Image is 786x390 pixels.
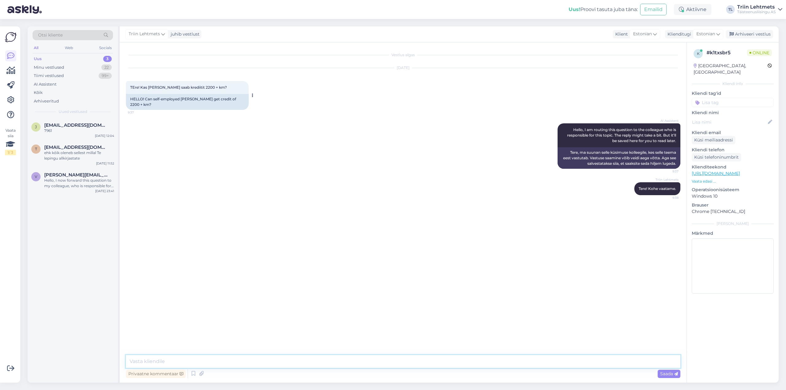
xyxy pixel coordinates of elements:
[59,109,87,114] span: Uued vestlused
[692,230,774,237] p: Märkmed
[569,6,638,13] div: Proovi tasuta juba täna:
[567,127,677,143] span: Hello, I am routing this question to the colleague who is responsible for this topic. The reply m...
[692,81,774,87] div: Kliendi info
[101,64,112,71] div: 22
[34,90,43,96] div: Kõik
[737,5,776,10] div: Triin Lehtmets
[737,5,782,14] a: Triin LehtmetsTäisteenusliisingu AS
[5,150,16,155] div: 1 / 3
[95,189,114,193] div: [DATE] 23:41
[33,44,40,52] div: All
[126,52,680,58] div: Vestlus algas
[44,150,114,161] div: ehk kõik oleneb sellest millal Te lepingu allkirjastate
[692,110,774,116] p: Kliendi nimi
[35,125,37,129] span: j
[696,31,715,37] span: Estonian
[692,187,774,193] p: Operatsioonisüsteem
[44,122,108,128] span: jevgenija.miloserdova@tele2.com
[747,49,772,56] span: Online
[126,370,186,378] div: Privaatne kommentaar
[726,30,773,38] div: Arhiveeri vestlus
[640,4,667,15] button: Emailid
[692,193,774,199] p: Windows 10
[697,51,700,56] span: k
[656,195,679,200] span: 9:38
[34,73,64,79] div: Tiimi vestlused
[35,147,37,151] span: t
[126,65,680,71] div: [DATE]
[692,164,774,170] p: Klienditeekond
[44,172,108,178] span: vladimir@tootajad.ee
[737,10,776,14] div: Täisteenusliisingu AS
[633,31,652,37] span: Estonian
[129,31,160,37] span: Triin Lehtmets
[660,371,678,376] span: Saada
[692,129,774,136] p: Kliendi email
[44,145,108,150] span: treskanor.ou@gmail.com
[674,4,711,15] div: Aktiivne
[656,169,679,174] span: 9:37
[130,85,227,90] span: TEre! Kas [PERSON_NAME] saab krediitit 2200 + km?
[44,178,114,189] div: Hello, I now forward this question to my colleague, who is responsible for this. The reply will b...
[5,31,17,43] img: Askly Logo
[692,90,774,97] p: Kliendi tag'id
[34,98,59,104] div: Arhiveeritud
[98,44,113,52] div: Socials
[706,49,747,56] div: # k1txsbr5
[692,98,774,107] input: Lisa tag
[692,208,774,215] p: Chrome [TECHNICAL_ID]
[692,136,735,144] div: Küsi meiliaadressi
[34,81,56,87] div: AI Assistent
[96,161,114,166] div: [DATE] 11:52
[692,171,740,176] a: [URL][DOMAIN_NAME]
[665,31,691,37] div: Klienditugi
[38,32,63,38] span: Otsi kliente
[613,31,628,37] div: Klient
[35,174,37,179] span: v
[128,110,151,115] span: 9:37
[692,202,774,208] p: Brauser
[44,128,114,133] div: 7961
[692,221,774,226] div: [PERSON_NAME]
[126,94,249,110] div: HELLO! Can self-employed [PERSON_NAME] get credit of 2200 + km?
[558,147,680,169] div: Tere, ma suunan selle küsimuse kolleegile, kes selle teema eest vastutab. Vastuse saamine võib ve...
[639,186,676,191] span: Tere! Kohe vaatame.
[692,153,741,161] div: Küsi telefoninumbrit
[34,64,64,71] div: Minu vestlused
[34,56,42,62] div: Uus
[726,5,735,14] div: TL
[692,179,774,184] p: Vaata edasi ...
[692,147,774,153] p: Kliendi telefon
[694,63,768,75] div: [GEOGRAPHIC_DATA], [GEOGRAPHIC_DATA]
[168,31,200,37] div: juhib vestlust
[656,118,679,123] span: AI Assistent
[569,6,580,12] b: Uus!
[692,119,767,125] input: Lisa nimi
[5,128,16,155] div: Vaata siia
[103,56,112,62] div: 3
[656,177,679,182] span: Triin Lehtmets
[95,133,114,138] div: [DATE] 12:04
[64,44,74,52] div: Web
[99,73,112,79] div: 99+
